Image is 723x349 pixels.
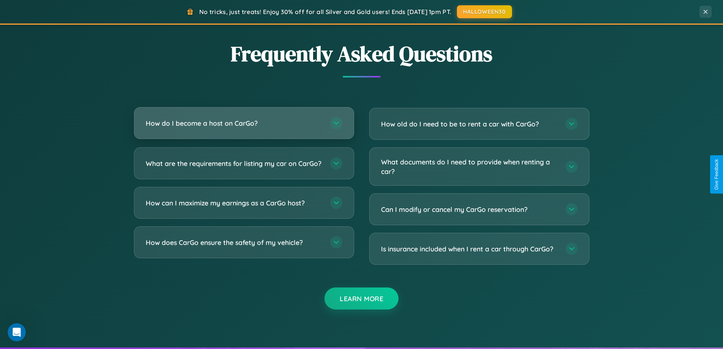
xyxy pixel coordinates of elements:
h3: How can I maximize my earnings as a CarGo host? [146,198,323,208]
span: No tricks, just treats! Enjoy 30% off for all Silver and Gold users! Ends [DATE] 1pm PT. [199,8,451,16]
button: HALLOWEEN30 [457,5,512,18]
button: Learn More [324,287,399,310]
h3: Is insurance included when I rent a car through CarGo? [381,244,558,254]
iframe: Intercom live chat [8,323,26,341]
h3: How does CarGo ensure the safety of my vehicle? [146,238,323,247]
h3: What documents do I need to provide when renting a car? [381,157,558,176]
h3: How old do I need to be to rent a car with CarGo? [381,119,558,129]
h3: How do I become a host on CarGo? [146,118,323,128]
div: Give Feedback [714,159,719,190]
h3: What are the requirements for listing my car on CarGo? [146,159,323,168]
h3: Can I modify or cancel my CarGo reservation? [381,205,558,214]
h2: Frequently Asked Questions [134,39,589,68]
